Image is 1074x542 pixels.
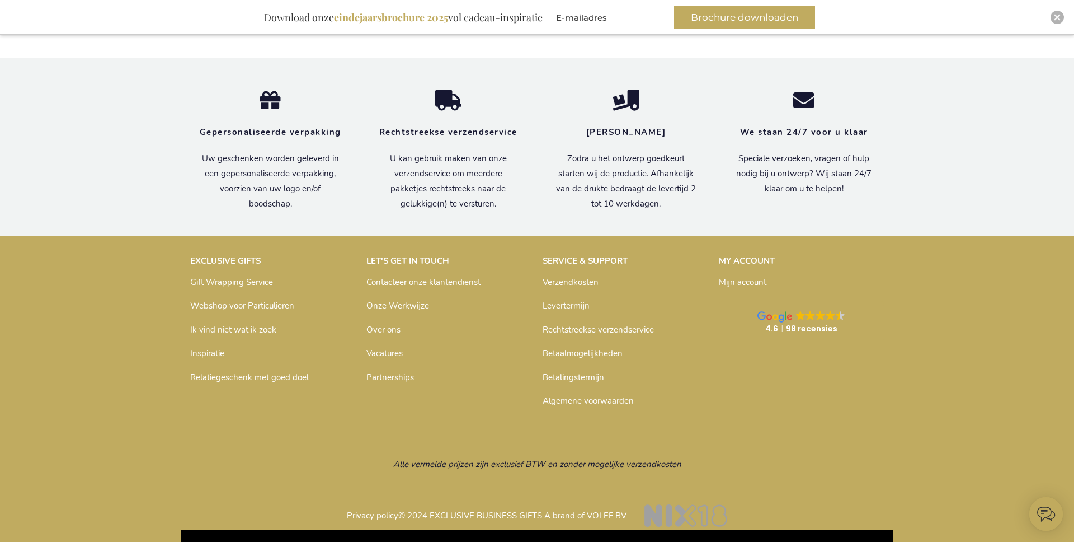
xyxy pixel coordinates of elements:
button: Brochure downloaden [674,6,815,29]
img: Google [757,311,792,323]
strong: LET'S GET IN TOUCH [366,255,449,267]
a: Ik vind niet wat ik zoek [190,324,276,335]
img: Close [1054,14,1061,21]
img: NIX18 [644,504,727,527]
div: Close [1051,11,1064,24]
a: Betalingstermijn [543,372,604,383]
strong: We staan 24/7 voor u klaar [740,127,868,138]
strong: Rechtstreekse verzendservice [379,127,517,138]
a: Contacteer onze klantendienst [366,277,481,288]
strong: [PERSON_NAME] [586,127,666,138]
a: Mijn account [719,277,766,288]
a: Google GoogleGoogleGoogleGoogleGoogle 4.698 recensies [719,300,884,345]
div: Download onze vol cadeau-inspiratie [259,6,548,29]
a: Betaalmogelijkheden [543,348,623,359]
p: Speciale verzoeken, vragen of hulp nodig bij u ontwerp? Wij staan 24/7 klaar om u te helpen! [732,151,876,197]
a: Algemene voorwaarden [543,395,634,406]
p: © 2024 EXCLUSIVE BUSINESS GIFTS A brand of VOLEF BV [190,496,884,525]
a: Relatiegeschenk met goed doel [190,372,309,383]
input: E-mailadres [550,6,668,29]
a: Rechtstreekse verzendservice [543,324,654,335]
a: Webshop voor Particulieren [190,300,294,311]
a: Vacatures [366,348,403,359]
a: Levertermijn [543,300,590,311]
a: Onze Werkwijze [366,300,429,311]
iframe: belco-activator-frame [1029,497,1063,531]
strong: SERVICE & SUPPORT [543,255,628,267]
b: eindejaarsbrochure 2025 [334,11,448,24]
a: Privacy policy [347,510,398,521]
strong: EXCLUSIVE GIFTS [190,255,261,267]
strong: Gepersonaliseerde verpakking [200,127,341,138]
img: Google [836,311,845,320]
img: Google [796,311,805,320]
a: Verzendkosten [543,277,599,288]
form: marketing offers and promotions [550,6,672,32]
strong: MY ACCOUNT [719,255,775,267]
a: Partnerships [366,372,414,383]
p: Zodra u het ontwerp goedkeurt starten wij de productie. Afhankelijk van de drukte bedraagt de lev... [554,151,698,212]
span: Alle vermelde prijzen zijn exclusief BTW en zonder mogelijke verzendkosten [393,459,681,470]
p: Uw geschenken worden geleverd in een gepersonaliseerde verpakking, voorzien van uw logo en/of boo... [198,151,342,212]
a: Inspiratie [190,348,224,359]
p: U kan gebruik maken van onze verzendservice om meerdere pakketjes rechtstreeks naar de gelukkige(... [376,151,520,212]
img: Google [826,311,835,320]
a: Gift Wrapping Service [190,277,273,288]
strong: 4.6 98 recensies [765,323,837,334]
img: Google [816,311,825,320]
img: Google [805,311,815,320]
a: Over ons [366,324,401,335]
